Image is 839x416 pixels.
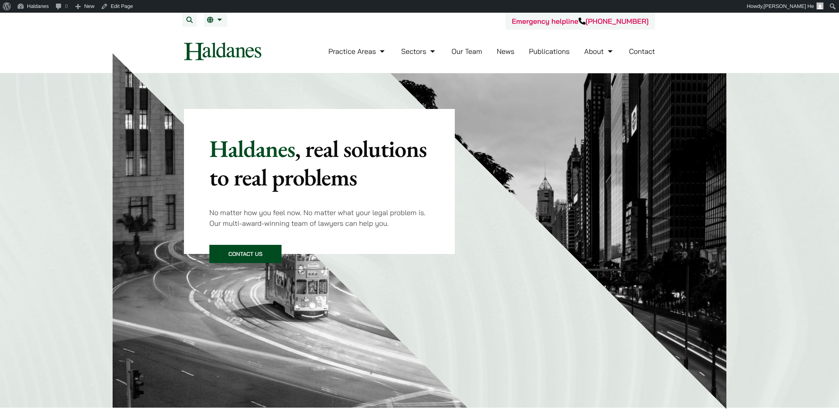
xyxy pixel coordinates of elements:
a: EN [207,17,224,23]
button: Search [182,13,197,27]
p: No matter how you feel now. No matter what your legal problem is. Our multi-award-winning team of... [209,207,429,229]
span: [PERSON_NAME] He [764,3,814,9]
a: News [497,47,515,56]
a: Sectors [401,47,437,56]
a: Practice Areas [328,47,387,56]
a: Publications [529,47,570,56]
a: About [584,47,614,56]
mark: , real solutions to real problems [209,133,427,193]
a: Our Team [452,47,482,56]
a: Contact [629,47,655,56]
p: Haldanes [209,134,429,191]
a: Contact Us [209,245,282,263]
img: Logo of Haldanes [184,42,261,60]
a: Emergency helpline[PHONE_NUMBER] [512,17,649,26]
